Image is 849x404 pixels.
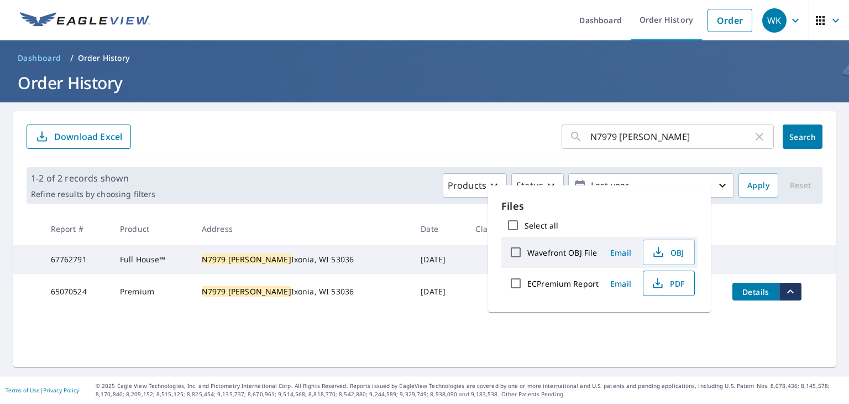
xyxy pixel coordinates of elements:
span: Email [607,247,634,258]
label: Wavefront OBJ File [527,247,597,258]
th: Claim ID [467,213,531,245]
button: Email [603,244,638,261]
p: © 2025 Eagle View Technologies, Inc. and Pictometry International Corp. All Rights Reserved. Repo... [96,382,843,398]
p: Status [516,179,543,192]
span: Details [739,287,772,297]
li: / [70,51,74,65]
button: Last year [568,173,734,198]
span: Search [792,132,814,142]
span: PDF [650,277,685,290]
p: Files [501,199,698,214]
th: Date [412,213,467,245]
button: OBJ [643,240,695,265]
button: Download Excel [27,125,131,149]
a: Order [707,9,752,32]
div: Ixonia, WI 53036 [202,286,403,297]
p: Last year [586,176,716,195]
a: Dashboard [13,49,66,67]
button: filesDropdownBtn-65070524 [779,283,801,301]
span: Dashboard [18,53,61,64]
button: Apply [738,173,778,198]
div: Ixonia, WI 53036 [202,254,403,265]
div: WK [762,8,787,33]
span: Email [607,278,634,289]
th: Address [193,213,412,245]
button: Search [783,125,822,149]
p: Download Excel [54,131,122,143]
button: detailsBtn-65070524 [732,283,779,301]
nav: breadcrumb [13,49,836,67]
button: Status [511,173,564,198]
p: | [6,387,79,393]
img: EV Logo [20,12,150,29]
span: OBJ [650,246,685,259]
td: 65070524 [42,274,111,309]
label: Select all [525,220,558,231]
button: PDF [643,271,695,296]
th: Report # [42,213,111,245]
td: Full House™ [111,245,193,274]
button: Products [443,173,507,198]
h1: Order History [13,71,836,94]
td: [DATE] [412,245,467,274]
td: Premium [111,274,193,309]
p: Refine results by choosing filters [31,189,155,199]
td: 67762791 [42,245,111,274]
mark: N7979 [PERSON_NAME] [202,254,291,265]
mark: N7979 [PERSON_NAME] [202,286,291,297]
p: Products [448,179,486,192]
span: Apply [747,179,769,193]
p: Order History [78,53,130,64]
input: Address, Report #, Claim ID, etc. [590,121,753,152]
a: Privacy Policy [43,386,79,394]
th: Product [111,213,193,245]
button: Email [603,275,638,292]
label: ECPremium Report [527,278,599,289]
p: 1-2 of 2 records shown [31,172,155,185]
a: Terms of Use [6,386,40,394]
td: [DATE] [412,274,467,309]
